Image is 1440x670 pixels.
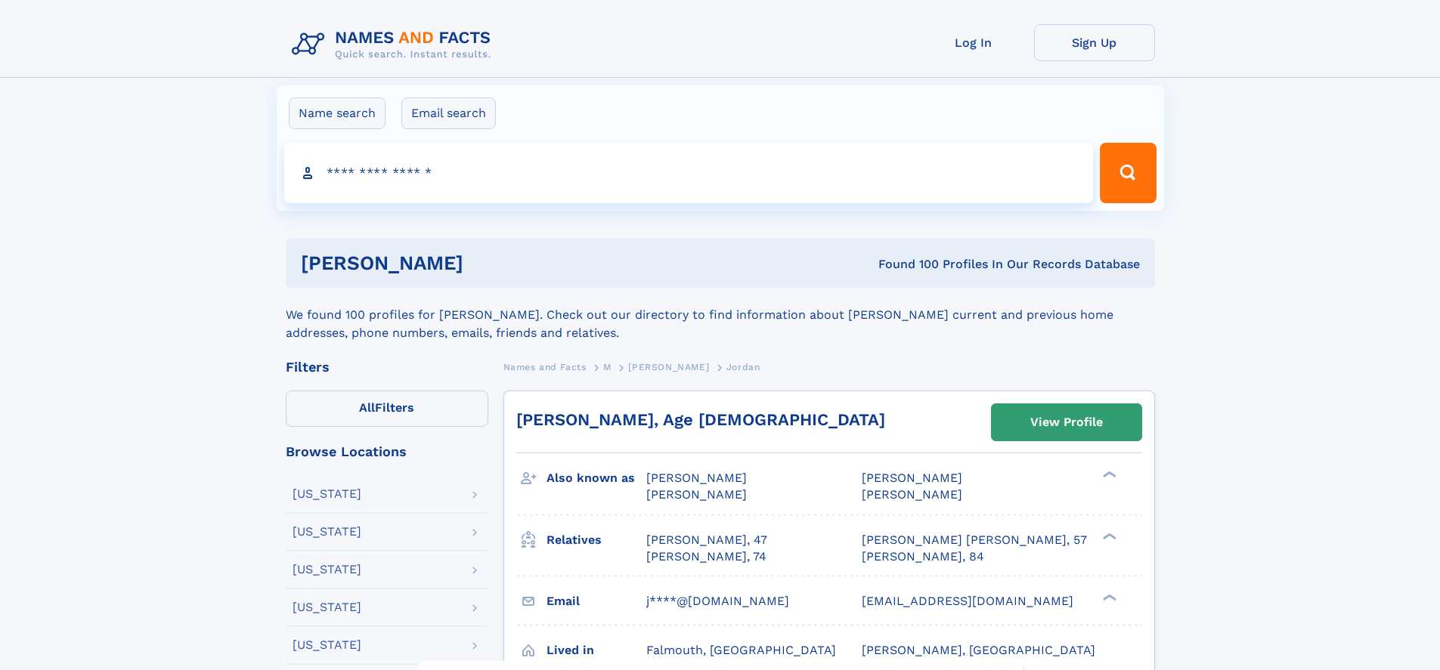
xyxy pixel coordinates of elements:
[1099,470,1117,480] div: ❯
[293,526,361,538] div: [US_STATE]
[286,391,488,427] label: Filters
[286,288,1155,342] div: We found 100 profiles for [PERSON_NAME]. Check out our directory to find information about [PERSO...
[992,404,1141,440] a: View Profile
[603,357,612,376] a: M
[516,410,885,429] a: [PERSON_NAME], Age [DEMOGRAPHIC_DATA]
[293,563,361,576] div: [US_STATE]
[628,357,709,376] a: [PERSON_NAME]
[726,362,760,372] span: Jordan
[503,357,587,376] a: Names and Facts
[286,24,503,65] img: Logo Names and Facts
[913,24,1034,61] a: Log In
[1100,143,1156,203] button: Search Button
[862,643,1095,657] span: [PERSON_NAME], [GEOGRAPHIC_DATA]
[1030,405,1103,440] div: View Profile
[862,471,962,485] span: [PERSON_NAME]
[547,638,646,663] h3: Lived in
[862,487,962,502] span: [PERSON_NAME]
[646,471,747,485] span: [PERSON_NAME]
[289,97,386,129] label: Name search
[862,532,1087,548] a: [PERSON_NAME] [PERSON_NAME], 57
[301,254,671,273] h1: [PERSON_NAME]
[293,601,361,613] div: [US_STATE]
[1099,531,1117,541] div: ❯
[284,143,1094,203] input: search input
[293,488,361,500] div: [US_STATE]
[862,548,984,565] a: [PERSON_NAME], 84
[1034,24,1155,61] a: Sign Up
[646,548,766,565] a: [PERSON_NAME], 74
[646,643,836,657] span: Falmouth, [GEOGRAPHIC_DATA]
[862,594,1073,608] span: [EMAIL_ADDRESS][DOMAIN_NAME]
[547,465,646,491] h3: Also known as
[646,487,747,502] span: [PERSON_NAME]
[603,362,612,372] span: M
[293,639,361,651] div: [US_STATE]
[628,362,709,372] span: [PERSON_NAME]
[670,256,1140,273] div: Found 100 Profiles In Our Records Database
[547,588,646,614] h3: Email
[359,400,375,415] span: All
[646,532,767,548] a: [PERSON_NAME], 47
[286,445,488,459] div: Browse Locations
[286,360,488,374] div: Filters
[1099,592,1117,602] div: ❯
[547,527,646,553] h3: Relatives
[401,97,496,129] label: Email search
